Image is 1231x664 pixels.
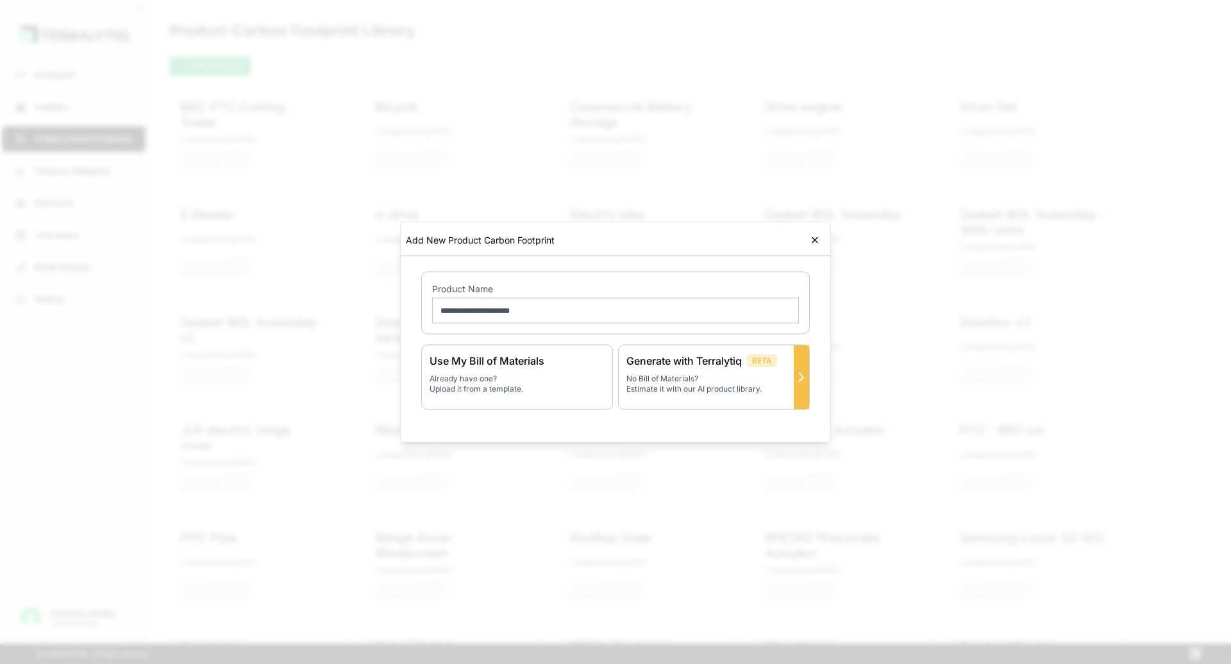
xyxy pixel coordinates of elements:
[432,283,799,295] label: Product Name
[406,234,555,247] h2: Add New Product Carbon Footprint
[430,374,605,394] p: Already have one? Upload it from a template.
[747,354,777,367] span: BETA
[626,374,801,394] p: No Bill of Materials? Estimate it with our AI product library.
[430,353,605,369] h3: Use My Bill of Materials
[626,353,742,369] h3: Generate with Terralytiq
